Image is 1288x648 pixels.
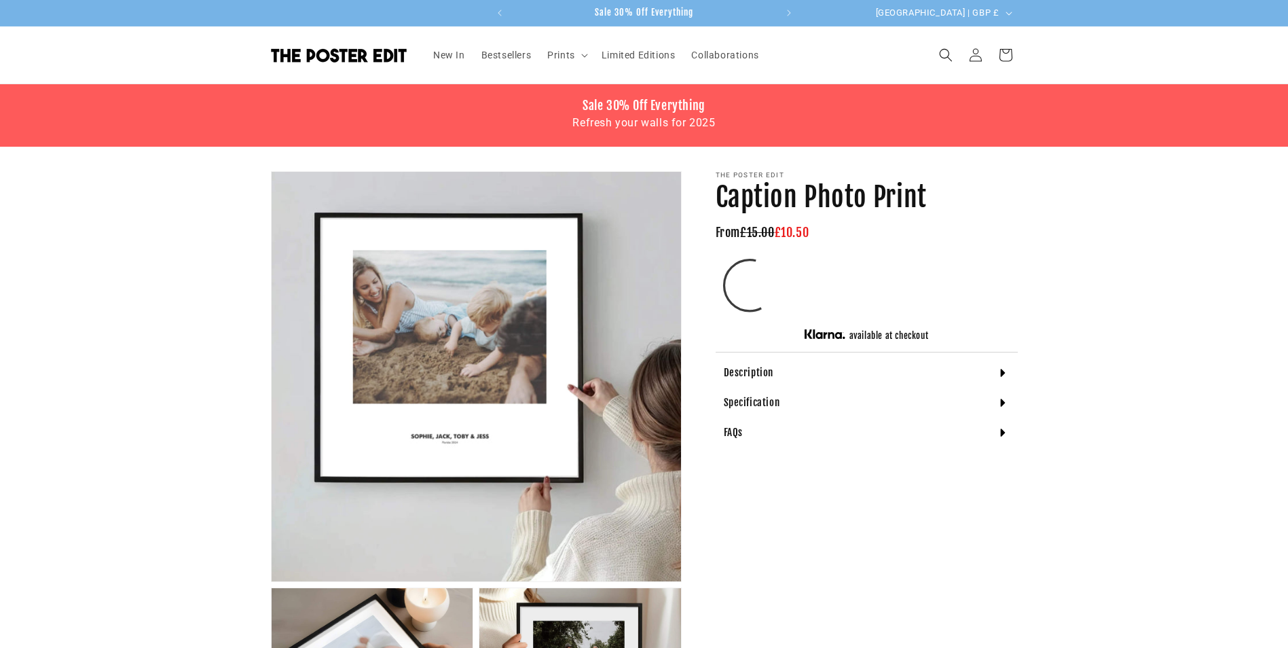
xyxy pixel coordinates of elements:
summary: Search [931,40,961,70]
h4: Description [724,366,774,380]
span: [GEOGRAPHIC_DATA] | GBP £ [876,6,999,20]
span: New In [433,49,465,61]
a: New In [425,41,473,69]
h4: Specification [724,396,780,410]
a: Limited Editions [593,41,684,69]
h4: FAQs [724,426,743,439]
h3: From [716,225,1018,240]
span: Bestsellers [481,49,532,61]
span: Limited Editions [602,49,676,61]
a: Collaborations [683,41,767,69]
span: Sale 30% Off Everything [595,7,693,18]
h5: available at checkout [849,330,929,342]
a: Bestsellers [473,41,540,69]
h1: Caption Photo Print [716,179,1018,215]
span: Collaborations [691,49,758,61]
span: £10.50 [775,225,809,240]
p: The Poster Edit [716,171,1018,179]
summary: Prints [539,41,593,69]
img: The Poster Edit [271,48,407,62]
span: Prints [547,49,575,61]
span: £15.00 [740,225,775,240]
a: The Poster Edit [265,43,411,67]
